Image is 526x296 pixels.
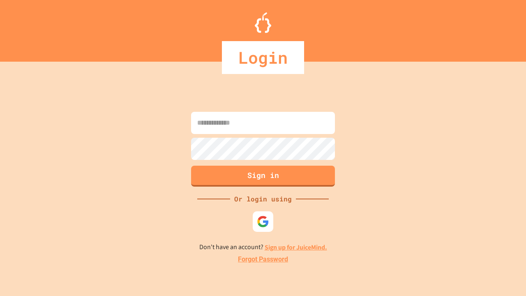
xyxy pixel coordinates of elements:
[257,215,269,228] img: google-icon.svg
[230,194,296,204] div: Or login using
[191,166,335,187] button: Sign in
[255,12,271,33] img: Logo.svg
[265,243,327,252] a: Sign up for JuiceMind.
[222,41,304,74] div: Login
[238,254,288,264] a: Forgot Password
[199,242,327,252] p: Don't have an account?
